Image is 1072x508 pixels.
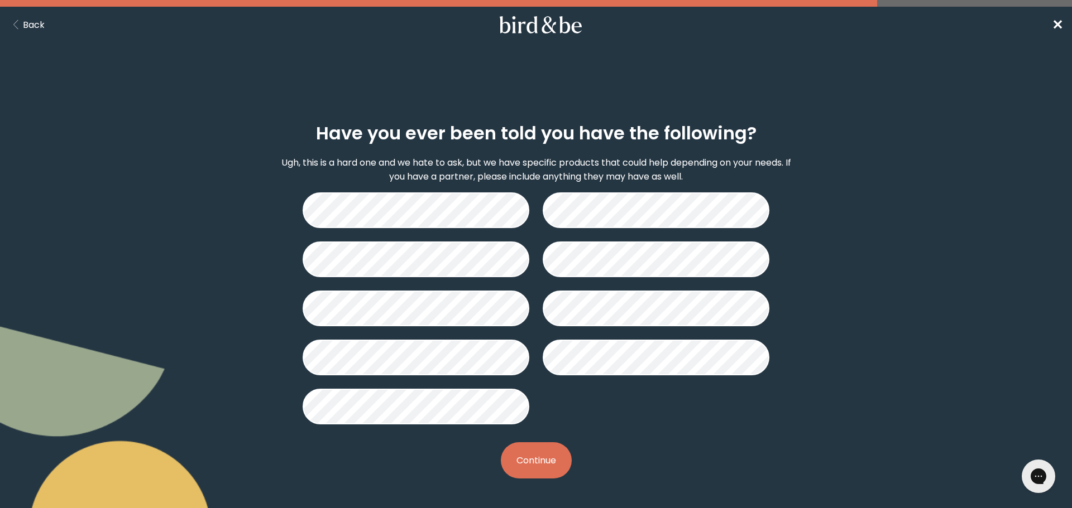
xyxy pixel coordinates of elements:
p: Ugh, this is a hard one and we hate to ask, but we have specific products that could help dependi... [277,156,795,183]
button: Continue [501,442,572,478]
span: ✕ [1052,16,1063,34]
h2: Have you ever been told you have the following? [316,120,757,147]
button: Back Button [9,18,45,32]
a: ✕ [1052,15,1063,35]
iframe: Gorgias live chat messenger [1016,456,1061,497]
